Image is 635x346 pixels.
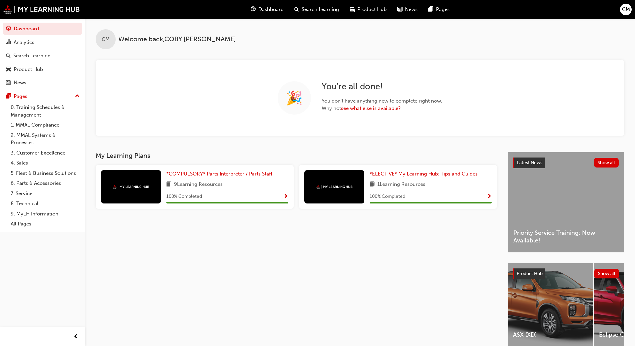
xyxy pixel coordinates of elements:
[322,105,442,112] span: Why not
[166,180,171,189] span: book-icon
[6,67,11,73] span: car-icon
[8,130,82,148] a: 2. MMAL Systems & Processes
[166,171,272,177] span: *COMPULSORY* Parts Interpreter / Parts Staff
[3,90,82,103] button: Pages
[344,3,392,16] a: car-iconProduct Hub
[350,5,355,14] span: car-icon
[283,194,288,200] span: Show Progress
[8,168,82,178] a: 5. Fleet & Business Solutions
[513,268,619,279] a: Product HubShow all
[8,198,82,209] a: 8. Technical
[166,170,275,178] a: *COMPULSORY* Parts Interpreter / Parts Staff
[102,36,110,43] span: CM
[594,158,619,168] button: Show all
[316,185,353,189] img: mmal
[322,97,442,105] span: You don ' t have anything new to complete right now.
[302,6,339,13] span: Search Learning
[14,39,34,46] div: Analytics
[513,229,619,244] span: Priority Service Training: Now Available!
[370,180,375,189] span: book-icon
[8,158,82,168] a: 4. Sales
[436,6,450,13] span: Pages
[508,152,624,252] a: Latest NewsShow allPriority Service Training: Now Available!
[513,331,587,339] span: ASX (XD)
[517,271,543,276] span: Product Hub
[622,6,630,13] span: CM
[96,152,497,160] h3: My Learning Plans
[341,105,401,111] a: see what else is available?
[6,26,11,32] span: guage-icon
[8,148,82,158] a: 3. Customer Excellence
[3,63,82,76] a: Product Hub
[405,6,418,13] span: News
[73,333,78,341] span: prev-icon
[6,94,11,100] span: pages-icon
[118,36,236,43] span: Welcome back , COBY [PERSON_NAME]
[13,52,51,60] div: Search Learning
[6,80,11,86] span: news-icon
[322,81,442,92] h2: You ' re all done!
[357,6,387,13] span: Product Hub
[392,3,423,16] a: news-iconNews
[8,209,82,219] a: 9. MyLH Information
[6,40,11,46] span: chart-icon
[487,192,492,201] button: Show Progress
[245,3,289,16] a: guage-iconDashboard
[174,180,223,189] span: 9 Learning Resources
[3,50,82,62] a: Search Learning
[397,5,402,14] span: news-icon
[6,53,11,59] span: search-icon
[3,77,82,89] a: News
[428,5,433,14] span: pages-icon
[423,3,455,16] a: pages-iconPages
[113,185,149,189] img: mmal
[294,5,299,14] span: search-icon
[3,5,80,14] img: mmal
[289,3,344,16] a: search-iconSearch Learning
[3,21,82,90] button: DashboardAnalyticsSearch LearningProduct HubNews
[8,219,82,229] a: All Pages
[166,193,202,200] span: 100 % Completed
[8,178,82,188] a: 6. Parts & Accessories
[517,160,542,166] span: Latest News
[370,171,478,177] span: *ELECTIVE* My Learning Hub: Tips and Guides
[8,188,82,199] a: 7. Service
[251,5,256,14] span: guage-icon
[377,180,425,189] span: 1 Learning Resources
[283,192,288,201] button: Show Progress
[258,6,284,13] span: Dashboard
[513,158,619,168] a: Latest NewsShow all
[3,23,82,35] a: Dashboard
[14,66,43,73] div: Product Hub
[370,170,480,178] a: *ELECTIVE* My Learning Hub: Tips and Guides
[370,193,405,200] span: 100 % Completed
[8,102,82,120] a: 0. Training Schedules & Management
[487,194,492,200] span: Show Progress
[594,269,619,278] button: Show all
[8,120,82,130] a: 1. MMAL Compliance
[14,79,26,87] div: News
[286,94,303,102] span: 🎉
[14,93,27,100] div: Pages
[620,4,632,15] button: CM
[75,92,80,101] span: up-icon
[3,36,82,49] a: Analytics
